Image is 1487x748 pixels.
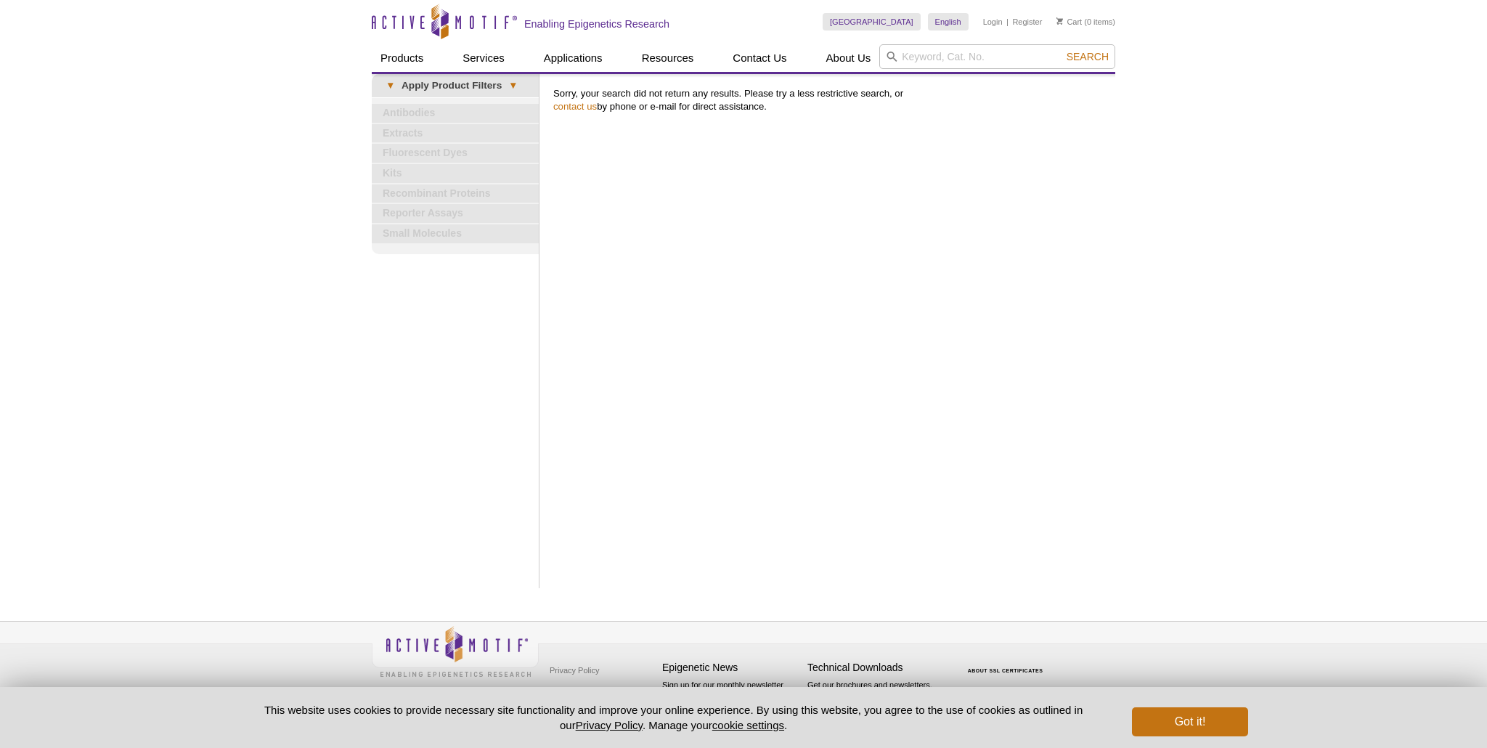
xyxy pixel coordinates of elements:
[1006,13,1009,31] li: |
[372,204,539,223] a: Reporter Assays
[1056,13,1115,31] li: (0 items)
[662,662,800,674] h4: Epigenetic News
[372,44,432,72] a: Products
[553,87,1108,113] p: Sorry, your search did not return any results. Please try a less restrictive search, or by phone ...
[372,622,539,680] img: Active Motif,
[372,124,539,143] a: Extracts
[576,719,643,731] a: Privacy Policy
[372,104,539,123] a: Antibodies
[372,224,539,243] a: Small Molecules
[633,44,703,72] a: Resources
[818,44,880,72] a: About Us
[724,44,795,72] a: Contact Us
[1056,17,1063,25] img: Your Cart
[953,647,1062,679] table: Click to Verify - This site chose Symantec SSL for secure e-commerce and confidential communicati...
[807,679,945,716] p: Get our brochures and newsletters, or request them by mail.
[372,144,539,163] a: Fluorescent Dyes
[379,79,402,92] span: ▾
[1012,17,1042,27] a: Register
[535,44,611,72] a: Applications
[372,184,539,203] a: Recombinant Proteins
[239,702,1108,733] p: This website uses cookies to provide necessary site functionality and improve your online experie...
[1056,17,1082,27] a: Cart
[1132,707,1248,736] button: Got it!
[928,13,969,31] a: English
[502,79,524,92] span: ▾
[372,164,539,183] a: Kits
[879,44,1115,69] input: Keyword, Cat. No.
[662,679,800,728] p: Sign up for our monthly newsletter highlighting recent publications in the field of epigenetics.
[983,17,1003,27] a: Login
[454,44,513,72] a: Services
[546,681,622,703] a: Terms & Conditions
[1067,51,1109,62] span: Search
[807,662,945,674] h4: Technical Downloads
[546,659,603,681] a: Privacy Policy
[712,719,784,731] button: cookie settings
[823,13,921,31] a: [GEOGRAPHIC_DATA]
[968,668,1043,673] a: ABOUT SSL CERTIFICATES
[524,17,669,31] h2: Enabling Epigenetics Research
[553,101,597,112] a: contact us
[1062,50,1113,63] button: Search
[372,74,539,97] a: ▾Apply Product Filters▾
